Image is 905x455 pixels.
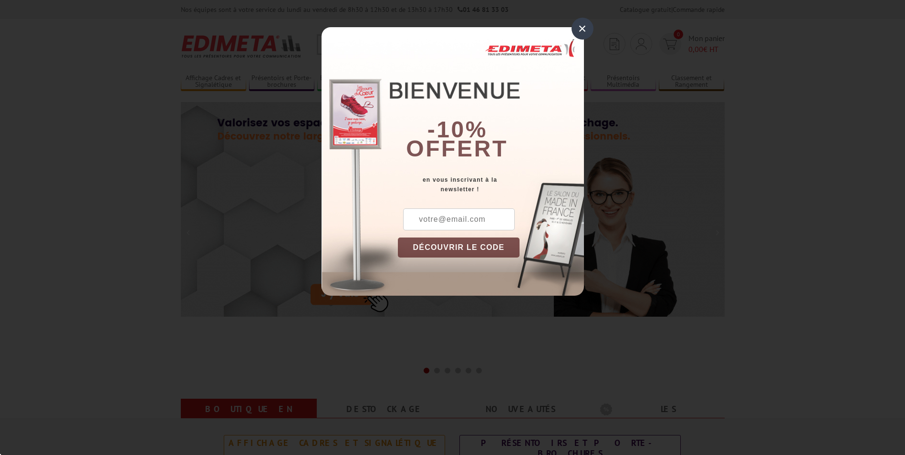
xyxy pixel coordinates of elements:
[572,18,593,40] div: ×
[406,136,508,161] font: offert
[398,238,520,258] button: DÉCOUVRIR LE CODE
[403,208,515,230] input: votre@email.com
[427,117,488,142] b: -10%
[398,175,584,194] div: en vous inscrivant à la newsletter !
